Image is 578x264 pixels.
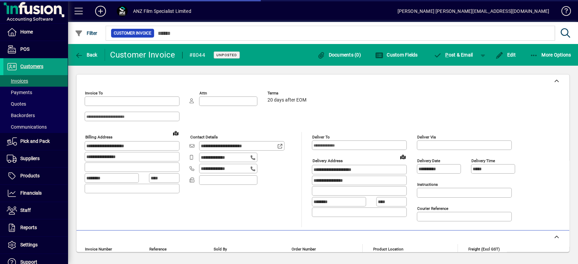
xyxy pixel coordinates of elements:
span: Customers [20,64,43,69]
span: Quotes [7,101,26,107]
a: Products [3,168,68,184]
span: Back [75,52,98,58]
mat-label: Delivery time [471,158,495,163]
mat-label: Order number [292,247,316,251]
button: Filter [73,27,99,39]
span: More Options [530,52,571,58]
span: Filter [75,30,98,36]
span: POS [20,46,29,52]
button: Back [73,49,99,61]
a: Payments [3,87,68,98]
a: Knowledge Base [556,1,570,23]
span: Customer Invoice [114,30,151,37]
mat-label: Courier Reference [417,206,448,211]
a: View on map [170,128,181,138]
span: Staff [20,207,31,213]
span: Communications [7,124,47,130]
a: Home [3,24,68,41]
mat-label: Invoice To [85,91,103,95]
span: Documents (0) [317,52,361,58]
a: Invoices [3,75,68,87]
span: Reports [20,225,37,230]
a: Staff [3,202,68,219]
span: Home [20,29,33,35]
button: Post & Email [430,49,476,61]
a: Communications [3,121,68,133]
mat-label: Delivery date [417,158,440,163]
a: View on map [398,151,408,162]
span: ost & Email [434,52,473,58]
span: Products [20,173,40,178]
a: Backorders [3,110,68,121]
span: Custom Fields [375,52,418,58]
button: Custom Fields [373,49,420,61]
mat-label: Sold by [214,247,227,251]
span: Invoices [7,78,28,84]
mat-label: Instructions [417,182,438,187]
a: Settings [3,237,68,254]
span: Unposted [216,53,237,57]
span: Settings [20,242,38,247]
span: Backorders [7,113,35,118]
span: P [445,52,448,58]
button: Profile [111,5,133,17]
button: Documents (0) [315,49,363,61]
span: Pick and Pack [20,138,50,144]
a: Reports [3,219,68,236]
span: Terms [267,91,308,95]
span: 20 days after EOM [267,97,306,103]
mat-label: Invoice number [85,247,112,251]
div: #8044 [189,50,205,61]
a: Quotes [3,98,68,110]
a: POS [3,41,68,58]
span: Suppliers [20,156,40,161]
mat-label: Reference [149,247,167,251]
button: Add [90,5,111,17]
app-page-header-button: Back [68,49,105,61]
mat-label: Deliver To [312,135,330,139]
div: [PERSON_NAME] [PERSON_NAME][EMAIL_ADDRESS][DOMAIN_NAME] [397,6,549,17]
a: Pick and Pack [3,133,68,150]
button: More Options [528,49,573,61]
a: Financials [3,185,68,202]
mat-label: Product location [373,247,403,251]
a: Suppliers [3,150,68,167]
span: Edit [495,52,516,58]
span: Financials [20,190,42,196]
mat-label: Freight (excl GST) [468,247,500,251]
span: Payments [7,90,32,95]
div: ANZ Film Specialist Limited [133,6,191,17]
div: Customer Invoice [110,49,175,60]
mat-label: Attn [199,91,207,95]
mat-label: Deliver via [417,135,436,139]
button: Edit [494,49,517,61]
